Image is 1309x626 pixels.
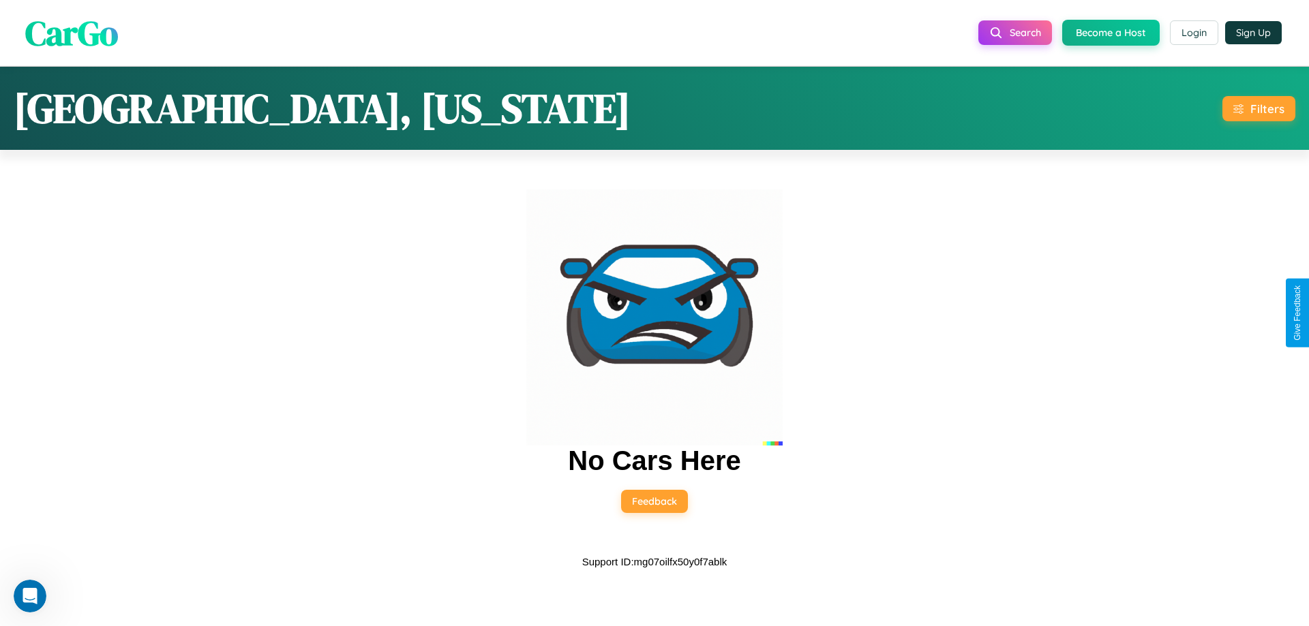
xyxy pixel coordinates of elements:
p: Support ID: mg07oilfx50y0f7ablk [582,552,727,571]
span: Search [1010,27,1041,39]
button: Feedback [621,490,688,513]
span: CarGo [25,9,118,56]
div: Give Feedback [1293,285,1302,341]
button: Filters [1222,96,1295,121]
img: car [526,189,783,445]
button: Become a Host [1062,20,1160,46]
h2: No Cars Here [568,445,740,476]
button: Search [978,20,1052,45]
iframe: Intercom live chat [14,580,46,612]
button: Sign Up [1225,21,1282,44]
h1: [GEOGRAPHIC_DATA], [US_STATE] [14,80,631,136]
div: Filters [1250,101,1284,116]
button: Login [1170,20,1218,45]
